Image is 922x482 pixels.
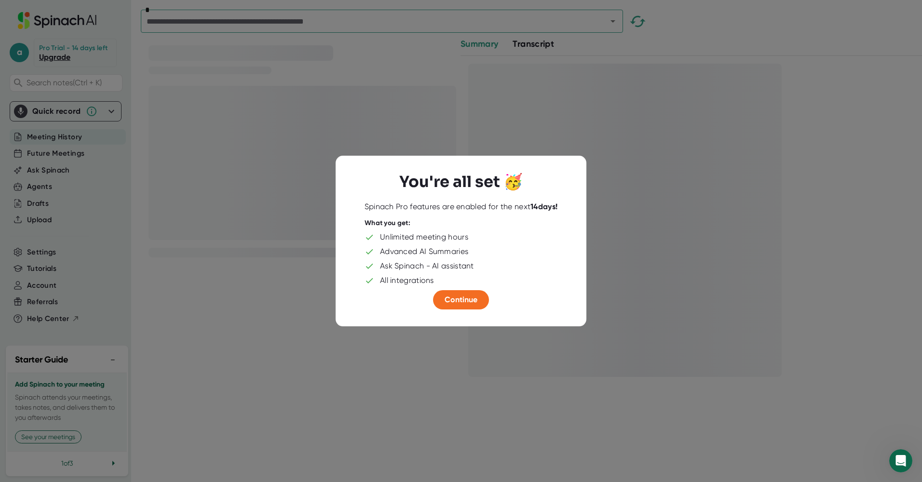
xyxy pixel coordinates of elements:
div: What you get: [365,219,410,228]
div: All integrations [380,276,434,285]
button: Continue [433,290,489,309]
h3: You're all set 🥳 [399,173,523,191]
div: Spinach Pro features are enabled for the next [365,202,558,212]
span: Continue [445,295,477,304]
div: Advanced AI Summaries [380,247,468,256]
div: Ask Spinach - AI assistant [380,261,474,271]
div: Unlimited meeting hours [380,232,468,242]
b: 14 days! [530,202,557,211]
iframe: Intercom live chat [889,449,912,472]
